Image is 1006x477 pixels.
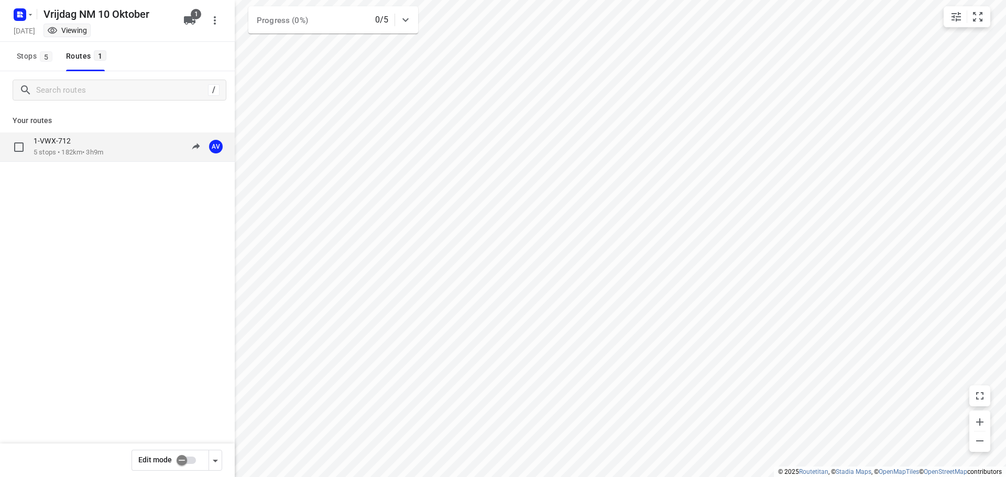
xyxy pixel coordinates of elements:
[13,115,222,126] p: Your routes
[248,6,418,34] div: Progress (0%)0/5
[204,10,225,31] button: More
[40,51,52,62] span: 5
[208,84,220,96] div: /
[946,6,967,27] button: Map settings
[836,468,871,475] a: Stadia Maps
[34,136,77,146] p: 1-VWX-712
[179,10,200,31] button: 1
[209,453,222,467] div: Driver app settings
[66,50,110,63] div: Routes
[924,468,967,475] a: OpenStreetMap
[257,16,308,25] span: Progress (0%)
[944,6,990,27] div: small contained button group
[94,50,106,61] span: 1
[375,14,388,26] p: 0/5
[778,468,1002,475] li: © 2025 , © , © © contributors
[34,148,103,158] p: 5 stops • 182km • 3h9m
[8,137,29,158] span: Select
[36,82,208,98] input: Search routes
[191,9,201,19] span: 1
[17,50,56,63] span: Stops
[138,456,172,464] span: Edit mode
[879,468,919,475] a: OpenMapTiles
[185,136,206,157] button: Send to driver
[47,25,87,36] div: You are currently in view mode. To make any changes, go to edit project.
[799,468,828,475] a: Routetitan
[967,6,988,27] button: Fit zoom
